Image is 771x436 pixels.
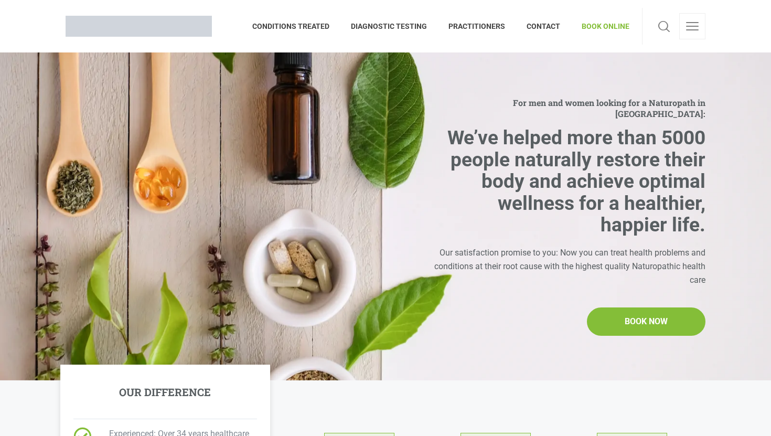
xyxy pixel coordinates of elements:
span: For men and women looking for a Naturopath in [GEOGRAPHIC_DATA]: [429,97,705,119]
img: Brisbane Naturopath [66,16,212,37]
a: Brisbane Naturopath [66,8,212,45]
span: PRACTITIONERS [438,18,516,35]
h5: OUR DIFFERENCE [119,386,211,398]
a: BOOK NOW [587,307,705,336]
a: Search [655,13,673,39]
span: CONDITIONS TREATED [252,18,340,35]
h2: We’ve helped more than 5000 people naturally restore their body and achieve optimal wellness for ... [429,127,705,236]
a: CONTACT [516,8,571,45]
div: Our satisfaction promise to you: Now you can treat health problems and conditions at their root c... [429,246,705,286]
span: BOOK ONLINE [571,18,629,35]
a: PRACTITIONERS [438,8,516,45]
span: CONTACT [516,18,571,35]
a: DIAGNOSTIC TESTING [340,8,438,45]
a: CONDITIONS TREATED [252,8,340,45]
a: BOOK ONLINE [571,8,629,45]
span: BOOK NOW [625,315,668,328]
span: DIAGNOSTIC TESTING [340,18,438,35]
